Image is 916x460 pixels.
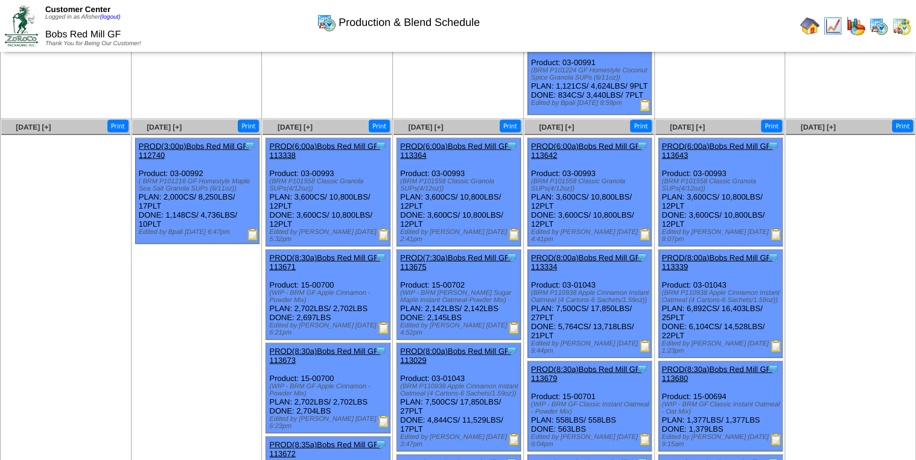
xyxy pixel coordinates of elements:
div: Product: 03-01043 PLAN: 7,500CS / 17,850LBS / 27PLT DONE: 4,844CS / 11,529LBS / 17PLT [397,344,521,452]
img: calendarprod.gif [317,13,336,32]
a: PROD(6:00a)Bobs Red Mill GF-113643 [662,142,774,160]
a: (logout) [100,14,121,20]
div: (BRM P110938 Apple Cinnamon Instant Oatmeal (4 Cartons-6 Sachets/1.59oz)) [662,289,782,304]
a: PROD(8:30a)Bobs Red Mill GF-113673 [269,347,381,365]
div: Edited by [PERSON_NAME] [DATE] 1:23pm [662,340,782,354]
a: PROD(3:00p)Bobs Red Mill GF-112740 [139,142,250,160]
img: Tooltip [375,345,387,357]
div: Product: 03-00991 PLAN: 1,121CS / 4,624LBS / 9PLT DONE: 834CS / 3,440LBS / 7PLT [527,28,651,115]
img: Tooltip [636,251,648,263]
img: Production Report [378,415,390,427]
img: Tooltip [375,438,387,450]
div: Product: 15-00701 PLAN: 558LBS / 558LBS DONE: 563LBS [527,362,651,452]
a: [DATE] [+] [147,123,182,131]
div: Product: 03-00993 PLAN: 3,600CS / 10,800LBS / 12PLT DONE: 3,600CS / 10,800LBS / 12PLT [266,139,390,247]
button: Print [500,120,521,133]
div: Product: 03-01043 PLAN: 6,892CS / 16,403LBS / 25PLT DONE: 6,104CS / 14,528LBS / 22PLT [658,250,782,358]
div: Product: 03-00993 PLAN: 3,600CS / 10,800LBS / 12PLT DONE: 3,600CS / 10,800LBS / 12PLT [658,139,782,247]
img: Production Report [508,322,520,334]
div: Product: 03-00992 PLAN: 2,000CS / 8,250LBS / 17PLT DONE: 1,148CS / 4,736LBS / 10PLT [135,139,259,244]
div: Product: 15-00700 PLAN: 2,702LBS / 2,702LBS DONE: 2,697LBS [266,250,390,340]
div: (BRM P101558 Classic Granola SUPs(4/12oz)) [662,178,782,192]
img: Tooltip [636,140,648,152]
img: ZoRoCo_Logo(Green%26Foil)%20jpg.webp [5,5,38,46]
div: (WIP - BRM GF Classic Instant Oatmeal - Powder Mix) [531,401,651,415]
a: PROD(6:00a)Bobs Red Mill GF-113364 [400,142,512,160]
a: [DATE] [+] [670,123,705,131]
img: Production Report [378,228,390,241]
img: Production Report [770,433,782,446]
div: (WIP - BRM GF Classic Instant Oatmeal - Oat Mix) [662,401,782,415]
img: Production Report [639,340,651,352]
img: Tooltip [506,251,518,263]
img: Production Report [770,228,782,241]
a: PROD(8:00a)Bobs Red Mill GF-113029 [400,347,512,365]
img: Production Report [639,228,651,241]
img: calendarinout.gif [892,16,911,36]
div: (WIP - BRM [PERSON_NAME] Sugar Maple Instant Oatmeal-Powder Mix) [400,289,520,304]
div: Edited by [PERSON_NAME] [DATE] 6:23pm [269,415,389,430]
div: (BRM P110938 Apple Cinnamon Instant Oatmeal (4 Cartons-6 Sachets/1.59oz)) [400,383,520,397]
span: [DATE] [+] [801,123,836,131]
a: [DATE] [+] [539,123,574,131]
img: line_graph.gif [823,16,842,36]
div: ( BRM P101216 GF Homestyle Maple Sea Salt Granola SUPs (6/11oz)) [139,178,259,192]
div: Product: 03-00993 PLAN: 3,600CS / 10,800LBS / 12PLT DONE: 3,600CS / 10,800LBS / 12PLT [527,139,651,247]
div: Product: 15-00694 PLAN: 1,377LBS / 1,377LBS DONE: 1,379LBS [658,362,782,452]
div: (BRM P101558 Classic Granola SUPs(4/12oz)) [531,178,651,192]
img: Tooltip [506,140,518,152]
div: (BRM P101558 Classic Granola SUPs(4/12oz)) [400,178,520,192]
a: PROD(6:00a)Bobs Red Mill GF-113642 [531,142,643,160]
a: [DATE] [+] [408,123,443,131]
div: Edited by Bpali [DATE] 8:59pm [531,99,651,107]
div: Edited by [PERSON_NAME] [DATE] 3:47pm [400,433,520,448]
div: (BRM P110938 Apple Cinnamon Instant Oatmeal (4 Cartons-6 Sachets/1.59oz)) [531,289,651,304]
span: Customer Center [45,5,110,14]
a: PROD(8:00a)Bobs Red Mill GF-113334 [531,253,643,271]
img: Tooltip [636,363,648,375]
button: Print [369,120,390,133]
button: Print [107,120,129,133]
img: Production Report [639,99,651,112]
a: PROD(6:00a)Bobs Red Mill GF-113338 [269,142,381,160]
a: PROD(8:30a)Bobs Red Mill GF-113680 [662,365,774,383]
span: Production & Blend Schedule [339,16,480,29]
div: Product: 03-00993 PLAN: 3,600CS / 10,800LBS / 12PLT DONE: 3,600CS / 10,800LBS / 12PLT [397,139,521,247]
img: Production Report [639,433,651,446]
button: Print [630,120,651,133]
img: Production Report [508,433,520,446]
div: Product: 15-00702 PLAN: 2,142LBS / 2,142LBS DONE: 2,145LBS [397,250,521,340]
div: Edited by [PERSON_NAME] [DATE] 8:07pm [662,228,782,243]
div: Edited by Bpali [DATE] 6:47pm [139,228,259,236]
img: Production Report [770,340,782,352]
div: Edited by [PERSON_NAME] [DATE] 4:52pm [400,322,520,336]
button: Print [238,120,259,133]
span: Logged in as Afisher [45,14,121,20]
img: Tooltip [767,140,779,152]
div: (BRM P101224 GF Homestyle Coconut Spice Granola SUPs (6/11oz)) [531,67,651,81]
div: (WIP - BRM GF Apple Cinnamon - Powder Mix) [269,383,389,397]
div: Edited by [PERSON_NAME] [DATE] 4:41pm [531,228,651,243]
img: Tooltip [767,363,779,375]
div: Edited by [PERSON_NAME] [DATE] 9:44pm [531,340,651,354]
a: [DATE] [+] [16,123,51,131]
div: Edited by [PERSON_NAME] [DATE] 5:32pm [269,228,389,243]
img: Tooltip [375,251,387,263]
a: PROD(8:30a)Bobs Red Mill GF-113671 [269,253,381,271]
div: Product: 03-01043 PLAN: 7,500CS / 17,850LBS / 27PLT DONE: 5,764CS / 13,718LBS / 21PLT [527,250,651,358]
a: PROD(8:00a)Bobs Red Mill GF-113339 [662,253,774,271]
img: Tooltip [506,345,518,357]
a: [DATE] [+] [278,123,313,131]
img: Production Report [508,228,520,241]
div: Product: 15-00700 PLAN: 2,702LBS / 2,702LBS DONE: 2,704LBS [266,344,390,433]
img: Tooltip [375,140,387,152]
a: PROD(8:30a)Bobs Red Mill GF-113679 [531,365,643,383]
img: calendarprod.gif [869,16,888,36]
img: graph.gif [846,16,865,36]
span: Bobs Red Mill GF [45,30,121,40]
